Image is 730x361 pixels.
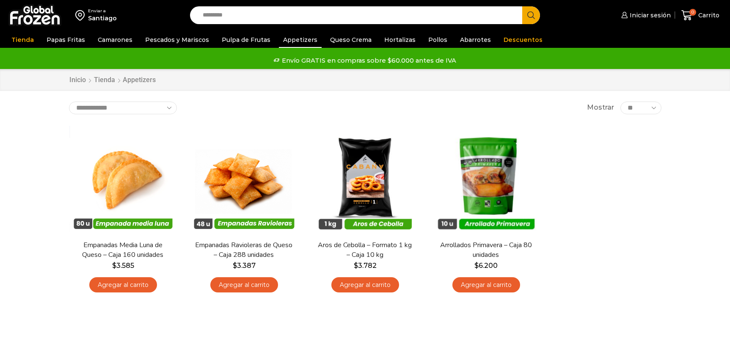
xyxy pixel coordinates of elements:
a: Descuentos [499,32,547,48]
img: address-field-icon.svg [75,8,88,22]
a: Agregar al carrito: “Arrollados Primavera - Caja 80 unidades” [452,277,520,293]
a: 0 Carrito [679,6,722,25]
a: Empanadas Media Luna de Queso – Caja 160 unidades [74,240,171,260]
a: Tienda [94,75,116,85]
a: Inicio [69,75,86,85]
span: $ [233,262,237,270]
a: Pescados y Mariscos [141,32,213,48]
a: Hortalizas [380,32,420,48]
a: Arrollados Primavera – Caja 80 unidades [437,240,534,260]
a: Queso Crema [326,32,376,48]
a: Agregar al carrito: “Aros de Cebolla - Formato 1 kg - Caja 10 kg” [331,277,399,293]
span: $ [354,262,358,270]
a: Empanadas Ravioleras de Queso – Caja 288 unidades [195,240,292,260]
span: $ [474,262,479,270]
a: Abarrotes [456,32,495,48]
a: Agregar al carrito: “Empanadas Ravioleras de Queso - Caja 288 unidades” [210,277,278,293]
a: Papas Fritas [42,32,89,48]
bdi: 6.200 [474,262,498,270]
a: Pulpa de Frutas [218,32,275,48]
bdi: 3.782 [354,262,377,270]
h1: Appetizers [123,76,156,84]
span: 0 [689,9,696,16]
a: Pollos [424,32,452,48]
bdi: 3.585 [112,262,134,270]
span: Carrito [696,11,719,19]
select: Pedido de la tienda [69,102,177,114]
bdi: 3.387 [233,262,256,270]
div: Santiago [88,14,117,22]
span: Mostrar [587,103,614,113]
a: Agregar al carrito: “Empanadas Media Luna de Queso - Caja 160 unidades” [89,277,157,293]
a: Tienda [7,32,38,48]
a: Camarones [94,32,137,48]
a: Appetizers [279,32,322,48]
div: Enviar a [88,8,117,14]
a: Aros de Cebolla – Formato 1 kg – Caja 10 kg [316,240,413,260]
button: Search button [522,6,540,24]
a: Iniciar sesión [619,7,671,24]
span: Iniciar sesión [628,11,671,19]
span: $ [112,262,116,270]
nav: Breadcrumb [69,75,156,85]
